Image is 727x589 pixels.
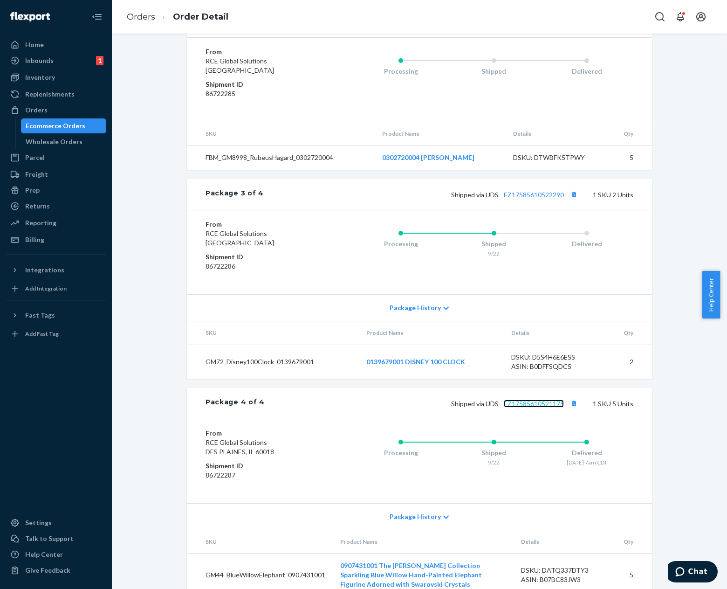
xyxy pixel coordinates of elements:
[354,448,447,457] div: Processing
[447,249,541,257] div: 9/22
[25,170,48,179] div: Freight
[264,188,633,201] div: 1 SKU 2 Units
[25,265,64,275] div: Integrations
[206,438,274,456] span: RCE Global Solutions DES PLAINES, IL 60018
[511,353,599,362] div: DSKU: D5S4H6E6ESS
[25,534,74,543] div: Talk to Support
[25,40,44,49] div: Home
[25,518,52,527] div: Settings
[206,397,265,409] div: Package 4 of 4
[340,561,482,588] a: 0907431001 The [PERSON_NAME] Collection Sparkling Blue Willow Hand-Painted Elephant Figurine Ador...
[25,73,55,82] div: Inventory
[127,12,155,22] a: Orders
[608,146,652,170] td: 5
[25,201,50,211] div: Returns
[25,550,63,559] div: Help Center
[6,326,106,341] a: Add Fast Tag
[6,167,106,182] a: Freight
[187,146,375,170] td: FBM_GM8998_RubeusHagard_0302720004
[25,90,75,99] div: Replenishments
[6,281,106,296] a: Add Integration
[375,122,506,146] th: Product Name
[10,12,50,21] img: Flexport logo
[671,7,690,26] button: Open notifications
[25,186,40,195] div: Prep
[6,263,106,277] button: Integrations
[265,397,633,409] div: 1 SKU 5 Units
[206,262,317,271] dd: 86722286
[540,67,633,76] div: Delivered
[6,215,106,230] a: Reporting
[6,308,106,323] button: Fast Tags
[187,345,359,379] td: GM72_Disney100Clock_0139679001
[6,232,106,247] a: Billing
[390,303,441,312] span: Package History
[25,235,44,244] div: Billing
[447,458,541,466] div: 9/22
[506,122,608,146] th: Details
[25,566,70,575] div: Give Feedback
[651,7,669,26] button: Open Search Box
[88,7,106,26] button: Close Navigation
[451,191,580,199] span: Shipped via UDS
[6,37,106,52] a: Home
[6,103,106,118] a: Orders
[21,134,107,149] a: Wholesale Orders
[366,358,465,366] a: 0139679001 DISNEY 100 CLOCK
[206,429,317,438] dt: From
[6,70,106,85] a: Inventory
[6,183,106,198] a: Prep
[359,321,504,345] th: Product Name
[173,12,228,22] a: Order Detail
[6,150,106,165] a: Parcel
[6,515,106,530] a: Settings
[187,530,333,554] th: SKU
[504,191,564,199] a: EZ17585610522290
[206,471,317,480] dd: 86722287
[447,239,541,249] div: Shipped
[206,47,317,56] dt: From
[568,397,580,409] button: Copy tracking number
[187,321,359,345] th: SKU
[206,57,274,74] span: RCE Global Solutions [GEOGRAPHIC_DATA]
[6,53,106,68] a: Inbounds1
[668,561,718,584] iframe: Opens a widget where you can chat to one of our agents
[390,512,441,521] span: Package History
[206,220,317,229] dt: From
[540,239,633,249] div: Delivered
[206,89,317,98] dd: 86722285
[606,321,652,345] th: Qty
[6,547,106,562] a: Help Center
[354,239,447,249] div: Processing
[25,105,48,115] div: Orders
[206,252,317,262] dt: Shipment ID
[25,56,54,65] div: Inbounds
[25,284,67,292] div: Add Integration
[333,530,514,554] th: Product Name
[616,530,652,554] th: Qty
[26,121,85,131] div: Ecommerce Orders
[606,345,652,379] td: 2
[6,199,106,214] a: Returns
[25,153,45,162] div: Parcel
[6,563,106,578] button: Give Feedback
[26,137,82,146] div: Wholesale Orders
[702,271,720,319] button: Help Center
[692,7,710,26] button: Open account menu
[187,122,375,146] th: SKU
[540,458,633,466] div: [DATE] 7am CDT
[25,330,59,338] div: Add Fast Tag
[504,321,606,345] th: Details
[540,448,633,457] div: Delivered
[96,56,103,65] div: 1
[521,575,609,584] div: ASIN: B07BC83JW3
[447,67,541,76] div: Shipped
[382,153,474,161] a: 0302720004 [PERSON_NAME]
[206,229,274,247] span: RCE Global Solutions [GEOGRAPHIC_DATA]
[511,362,599,371] div: ASIN: B0DFFSQDC5
[451,400,580,408] span: Shipped via UDS
[447,448,541,457] div: Shipped
[206,461,317,471] dt: Shipment ID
